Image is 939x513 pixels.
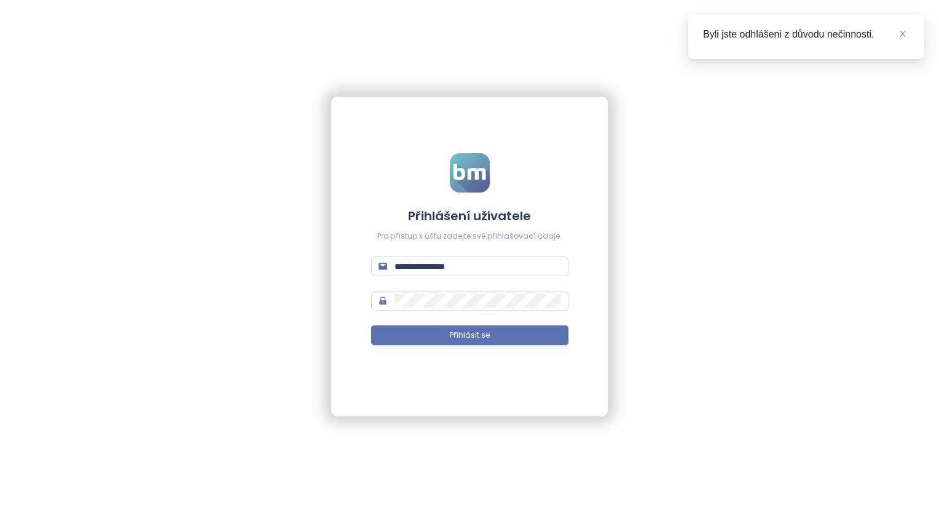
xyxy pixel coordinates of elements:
[450,330,490,341] span: Přihlásit se
[371,231,568,242] div: Pro přístup k účtu zadejte své přihlašovací údaje.
[450,153,490,193] img: logo
[898,30,907,38] span: close
[703,27,910,42] div: Byli jste odhlášeni z důvodu nečinnosti.
[379,262,387,271] span: mail
[371,207,568,225] h4: Přihlášení uživatele
[379,296,387,305] span: lock
[371,325,568,345] button: Přihlásit se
